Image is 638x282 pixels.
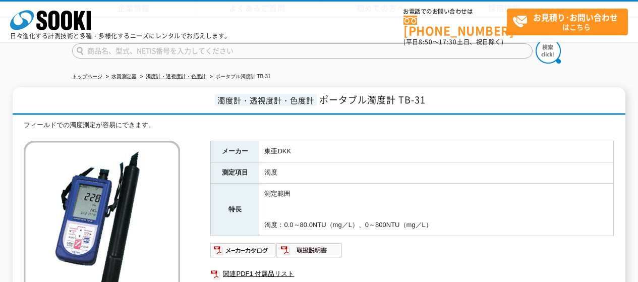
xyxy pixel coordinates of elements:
[403,16,507,36] a: [PHONE_NUMBER]
[507,9,628,35] a: お見積り･お問い合わせはこちら
[208,72,271,82] li: ポータブル濁度計 TB-31
[146,74,206,79] a: 濁度計・透視度計・色度計
[276,242,342,258] img: 取扱説明書
[210,267,614,280] a: 関連PDF1 付属品リスト
[211,162,259,183] th: 測定項目
[10,33,231,39] p: 日々進化する計測技術と多種・多様化するニーズにレンタルでお応えします。
[215,94,317,106] span: 濁度計・透視度計・色度計
[259,183,614,236] td: 測定範囲 濁度：0.0～80.0NTU（mg／L）、0～800NTU（mg／L）
[403,9,507,15] span: お電話でのお問い合わせは
[512,9,627,34] span: はこちら
[536,38,561,64] img: btn_search.png
[210,242,276,258] img: メーカーカタログ
[319,93,426,106] span: ポータブル濁度計 TB-31
[533,11,618,23] strong: お見積り･お問い合わせ
[72,74,102,79] a: トップページ
[72,43,533,59] input: 商品名、型式、NETIS番号を入力してください
[24,120,614,131] div: フィールドでの濁度測定が容易にできます。
[111,74,137,79] a: 水質測定器
[419,37,433,46] span: 8:50
[210,249,276,256] a: メーカーカタログ
[259,162,614,183] td: 濁度
[211,141,259,162] th: メーカー
[403,37,503,46] span: (平日 ～ 土日、祝日除く)
[211,183,259,236] th: 特長
[276,249,342,256] a: 取扱説明書
[259,141,614,162] td: 東亜DKK
[439,37,457,46] span: 17:30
